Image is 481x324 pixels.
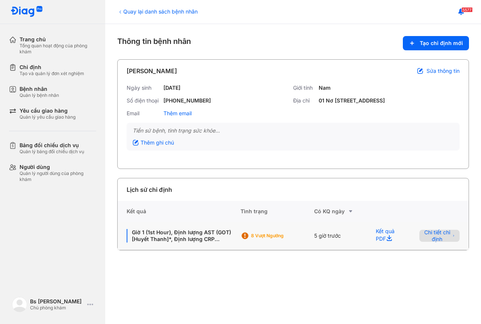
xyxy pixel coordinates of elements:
[163,97,211,104] div: [PHONE_NUMBER]
[127,185,172,194] div: Lịch sử chỉ định
[20,86,59,92] div: Bệnh nhân
[117,8,198,15] div: Quay lại danh sách bệnh nhân
[240,201,314,222] div: Tình trạng
[12,297,27,312] img: logo
[461,7,473,12] span: 5577
[20,170,96,182] div: Quản lý người dùng của phòng khám
[293,97,316,104] div: Địa chỉ
[20,164,96,170] div: Người dùng
[420,40,463,47] span: Tạo chỉ định mới
[11,6,43,18] img: logo
[20,149,84,155] div: Quản lý bảng đối chiếu dịch vụ
[133,127,454,134] div: Tiền sử bệnh, tình trạng sức khỏe...
[118,201,240,222] div: Kết quả
[20,64,84,71] div: Chỉ định
[367,222,410,250] div: Kết quả PDF
[251,233,311,239] div: 8 Vượt ngưỡng
[424,229,450,243] span: Chi tiết chỉ định
[314,222,367,250] div: 5 giờ trước
[127,66,177,75] div: [PERSON_NAME]
[319,97,385,104] div: 01 Nơ [STREET_ADDRESS]
[20,92,59,98] div: Quản lý bệnh nhân
[20,71,84,77] div: Tạo và quản lý đơn xét nghiệm
[20,43,96,55] div: Tổng quan hoạt động của phòng khám
[127,229,231,243] div: Giờ 1 (1st Hour), Định lượng AST (GOT) [Huyết Thanh]*, Định lượng CRP [Huyết Thanh], Định lượng P...
[20,107,76,114] div: Yêu cầu giao hàng
[133,139,174,146] div: Thêm ghi chú
[20,142,84,149] div: Bảng đối chiếu dịch vụ
[20,36,96,43] div: Trang chủ
[427,68,460,74] span: Sửa thông tin
[319,84,331,91] div: Nam
[117,36,469,50] div: Thông tin bệnh nhân
[163,110,192,117] div: Thêm email
[314,207,367,216] div: Có KQ ngày
[127,110,160,117] div: Email
[127,84,160,91] div: Ngày sinh
[20,114,76,120] div: Quản lý yêu cầu giao hàng
[30,305,84,311] div: Chủ phòng khám
[30,298,84,305] div: Bs [PERSON_NAME]
[403,36,469,50] button: Tạo chỉ định mới
[127,97,160,104] div: Số điện thoại
[293,84,316,91] div: Giới tính
[163,84,180,91] div: [DATE]
[419,230,460,242] button: Chi tiết chỉ định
